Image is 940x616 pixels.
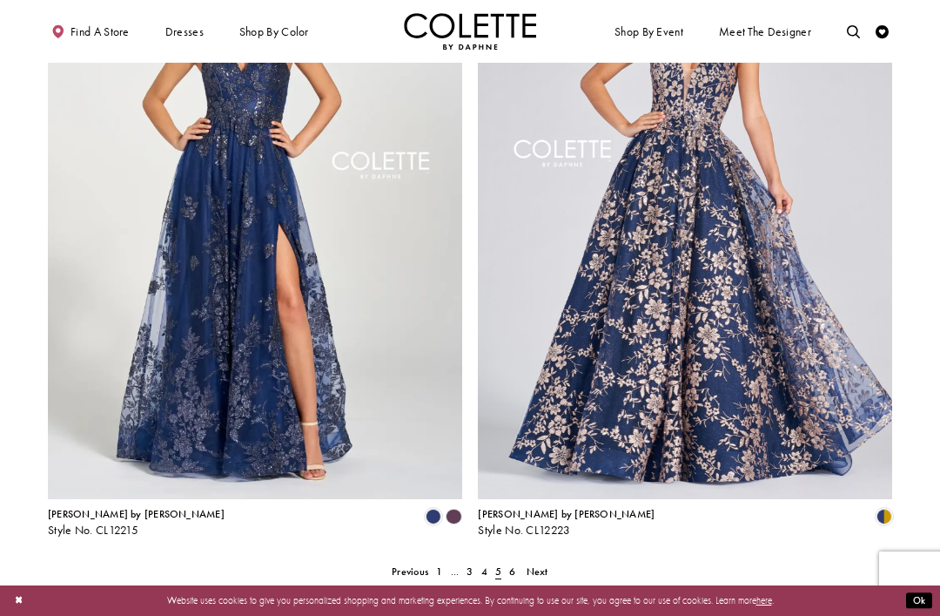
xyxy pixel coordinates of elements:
[404,13,536,50] a: Visit Home Page
[404,13,536,50] img: Colette by Daphne
[843,13,863,50] a: Toggle search
[433,562,446,581] a: 1
[451,565,460,579] span: ...
[478,523,570,538] span: Style No. CL12223
[876,509,892,525] i: Navy Blue/Gold
[478,509,655,537] div: Colette by Daphne Style No. CL12223
[478,507,655,521] span: [PERSON_NAME] by [PERSON_NAME]
[236,13,312,50] span: Shop by color
[467,565,473,579] span: 3
[509,565,515,579] span: 6
[715,13,815,50] a: Meet the designer
[756,594,772,606] a: here
[477,562,491,581] a: 4
[481,565,487,579] span: 4
[426,509,441,525] i: Navy Blue
[446,562,463,581] a: ...
[611,13,686,50] span: Shop By Event
[8,589,30,613] button: Close Dialog
[165,25,204,38] span: Dresses
[527,565,548,579] span: Next
[388,562,433,581] a: Prev Page
[614,25,683,38] span: Shop By Event
[506,562,520,581] a: 6
[491,562,505,581] span: Current page
[906,592,932,609] button: Submit Dialog
[872,13,892,50] a: Check Wishlist
[48,509,225,537] div: Colette by Daphne Style No. CL12215
[446,509,461,525] i: Plum
[95,592,845,609] p: Website uses cookies to give you personalized shopping and marketing experiences. By continuing t...
[522,562,552,581] a: Next Page
[70,25,130,38] span: Find a store
[162,13,207,50] span: Dresses
[239,25,309,38] span: Shop by color
[495,565,501,579] span: 5
[392,565,428,579] span: Previous
[463,562,477,581] a: 3
[719,25,811,38] span: Meet the designer
[48,523,138,538] span: Style No. CL12215
[436,565,442,579] span: 1
[48,13,132,50] a: Find a store
[48,507,225,521] span: [PERSON_NAME] by [PERSON_NAME]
